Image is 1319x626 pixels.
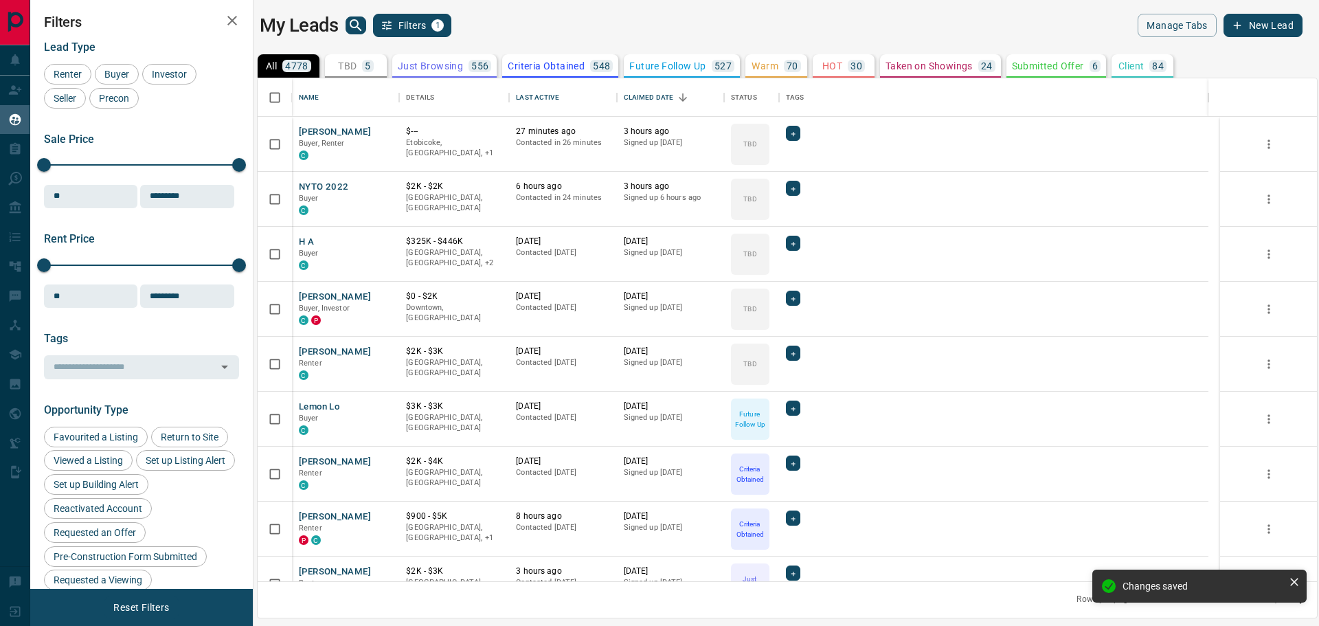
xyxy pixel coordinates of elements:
[299,78,319,117] div: Name
[299,480,308,490] div: condos.ca
[786,291,800,306] div: +
[786,236,800,251] div: +
[398,61,463,71] p: Just Browsing
[516,412,609,423] p: Contacted [DATE]
[786,346,800,361] div: +
[311,535,321,545] div: condos.ca
[44,332,68,345] span: Tags
[299,579,322,588] span: Renter
[299,139,345,148] span: Buyer, Renter
[1092,61,1098,71] p: 6
[786,126,800,141] div: +
[624,247,717,258] p: Signed up [DATE]
[44,88,86,109] div: Seller
[791,511,796,525] span: +
[299,291,371,304] button: [PERSON_NAME]
[95,64,139,85] div: Buyer
[44,522,146,543] div: Requested an Offer
[624,137,717,148] p: Signed up [DATE]
[624,126,717,137] p: 3 hours ago
[516,456,609,467] p: [DATE]
[44,403,128,416] span: Opportunity Type
[299,425,308,435] div: condos.ca
[49,503,147,514] span: Reactivated Account
[44,64,91,85] div: Renter
[299,346,371,359] button: [PERSON_NAME]
[141,455,230,466] span: Set up Listing Alert
[136,450,235,471] div: Set up Listing Alert
[624,302,717,313] p: Signed up [DATE]
[516,181,609,192] p: 6 hours ago
[1259,299,1279,320] button: more
[346,16,366,34] button: search button
[1123,581,1283,592] div: Changes saved
[1012,61,1084,71] p: Submitted Offer
[508,61,585,71] p: Criteria Obtained
[406,412,502,434] p: [GEOGRAPHIC_DATA], [GEOGRAPHIC_DATA]
[299,150,308,160] div: condos.ca
[743,194,756,204] p: TBD
[791,566,796,580] span: +
[516,302,609,313] p: Contacted [DATE]
[299,456,371,469] button: [PERSON_NAME]
[147,69,192,80] span: Investor
[624,192,717,203] p: Signed up 6 hours ago
[516,511,609,522] p: 8 hours ago
[299,401,339,414] button: Lemon Lo
[981,61,993,71] p: 24
[49,551,202,562] span: Pre-Construction Form Submitted
[516,566,609,577] p: 3 hours ago
[731,78,757,117] div: Status
[299,414,319,423] span: Buyer
[624,456,717,467] p: [DATE]
[285,61,308,71] p: 4778
[406,511,502,522] p: $900 - $5K
[49,69,87,80] span: Renter
[299,249,319,258] span: Buyer
[406,522,502,544] p: Mississauga
[509,78,616,117] div: Last Active
[1259,519,1279,539] button: more
[406,566,502,577] p: $2K - $3K
[791,401,796,415] span: +
[673,88,692,107] button: Sort
[338,61,357,71] p: TBD
[1224,14,1303,37] button: New Lead
[266,61,277,71] p: All
[299,236,314,249] button: H A
[406,181,502,192] p: $2K - $2K
[624,291,717,302] p: [DATE]
[850,61,862,71] p: 30
[299,315,308,325] div: condos.ca
[44,427,148,447] div: Favourited a Listing
[1259,464,1279,484] button: more
[624,346,717,357] p: [DATE]
[292,78,399,117] div: Name
[786,181,800,196] div: +
[44,14,239,30] h2: Filters
[787,61,798,71] p: 70
[1259,354,1279,375] button: more
[886,61,973,71] p: Taken on Showings
[44,450,133,471] div: Viewed a Listing
[732,409,768,429] p: Future Follow Up
[156,432,223,443] span: Return to Site
[406,192,502,214] p: [GEOGRAPHIC_DATA], [GEOGRAPHIC_DATA]
[44,232,95,245] span: Rent Price
[791,236,796,250] span: +
[373,14,452,37] button: Filters1
[100,69,134,80] span: Buyer
[44,133,94,146] span: Sale Price
[516,291,609,302] p: [DATE]
[406,247,502,269] p: York Crosstown, Mississauga
[299,370,308,380] div: condos.ca
[406,137,502,159] p: Vaughan
[299,126,371,139] button: [PERSON_NAME]
[260,14,339,36] h1: My Leads
[732,464,768,484] p: Criteria Obtained
[104,596,178,619] button: Reset Filters
[752,61,778,71] p: Warm
[786,78,804,117] div: Tags
[299,359,322,368] span: Renter
[786,566,800,581] div: +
